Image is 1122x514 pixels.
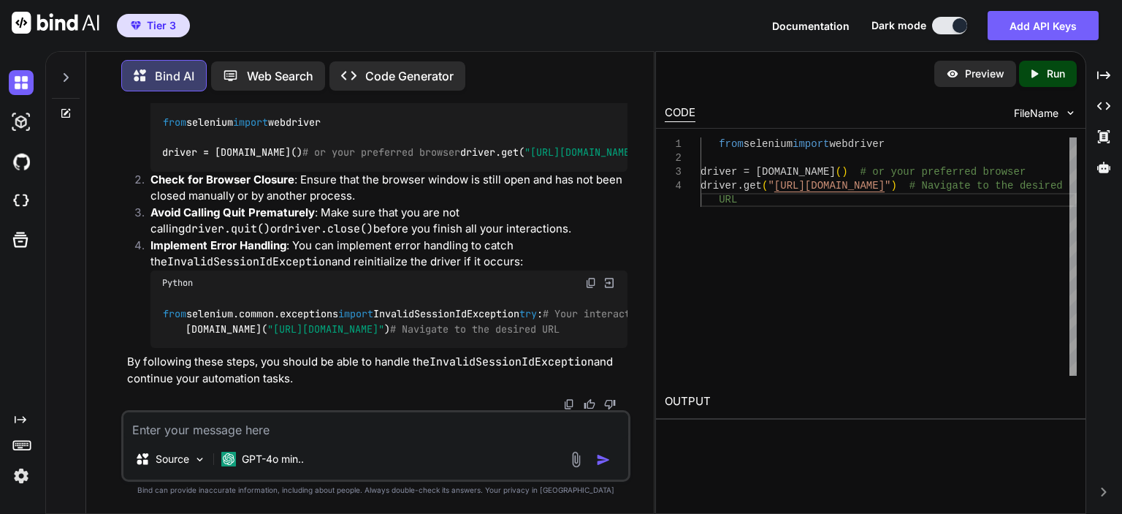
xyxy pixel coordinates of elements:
[524,145,641,159] span: "[URL][DOMAIN_NAME]"
[719,138,744,150] span: from
[885,180,890,192] span: "
[665,165,682,179] div: 3
[155,67,194,85] p: Bind AI
[162,277,193,289] span: Python
[365,67,454,85] p: Code Generator
[701,166,836,178] span: driver = [DOMAIN_NAME]
[156,452,189,466] p: Source
[891,180,897,192] span: )
[568,451,584,468] img: attachment
[1014,106,1058,121] span: FileName
[163,308,186,321] span: from
[860,166,1026,178] span: # or your preferred browser
[965,67,1004,81] p: Preview
[762,180,768,192] span: (
[167,254,332,269] code: InvalidSessionIdException
[1064,107,1077,119] img: chevron down
[665,179,682,193] div: 4
[12,12,99,34] img: Bind AI
[281,222,373,236] code: driver.close()
[603,276,616,290] img: Open in Browser
[584,398,595,410] img: like
[946,67,959,80] img: preview
[150,238,286,252] strong: Implement Error Handling
[719,194,737,205] span: URL
[162,115,817,160] code: selenium webdriver driver = [DOMAIN_NAME]() driver.get( )
[221,452,236,466] img: GPT-4o mini
[233,116,268,129] span: import
[543,308,706,321] span: # Your interaction code here
[117,14,190,37] button: premiumTier 3
[150,173,294,186] strong: Check for Browser Closure
[836,166,841,178] span: (
[768,180,774,192] span: "
[841,166,847,178] span: )
[774,180,885,192] span: [URL][DOMAIN_NAME]
[430,355,594,369] code: InvalidSessionIdException
[1047,67,1065,81] p: Run
[302,145,460,159] span: # or your preferred browser
[150,205,627,238] p: : Make sure that you are not calling or before you finish all your interactions.
[163,116,186,129] span: from
[988,11,1099,40] button: Add API Keys
[9,464,34,488] img: settings
[665,151,682,165] div: 2
[150,172,627,205] p: : Ensure that the browser window is still open and has not been closed manually or by another pro...
[909,180,1063,192] span: # Navigate to the desired
[194,453,206,466] img: Pick Models
[563,398,575,410] img: copy
[604,398,616,410] img: dislike
[656,385,1085,419] h2: OUTPUT
[744,138,793,150] span: selenium
[247,67,313,85] p: Web Search
[772,18,850,34] button: Documentation
[665,105,695,122] div: CODE
[267,322,384,336] span: "[URL][DOMAIN_NAME]"
[390,322,560,336] span: # Navigate to the desired URL
[131,21,141,30] img: premium
[701,180,762,192] span: driver.get
[150,238,627,271] p: : You can implement error handling to catch the and reinitialize the driver if it occurs:
[519,308,537,321] span: try
[665,137,682,151] div: 1
[147,18,176,33] span: Tier 3
[596,453,611,467] img: icon
[871,18,926,33] span: Dark mode
[830,138,885,150] span: webdriver
[185,222,270,236] code: driver.quit()
[242,452,304,466] p: GPT-4o min..
[121,485,630,496] p: Bind can provide inaccurate information, including about people. Always double-check its answers....
[585,277,597,289] img: copy
[793,138,829,150] span: import
[9,189,34,213] img: cloudideIcon
[9,70,34,95] img: darkChat
[772,20,850,32] span: Documentation
[338,308,373,321] span: import
[9,149,34,174] img: githubDark
[9,110,34,135] img: darkAi-studio
[127,354,627,387] p: By following these steps, you should be able to handle the and continue your automation tasks.
[150,205,315,219] strong: Avoid Calling Quit Prematurely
